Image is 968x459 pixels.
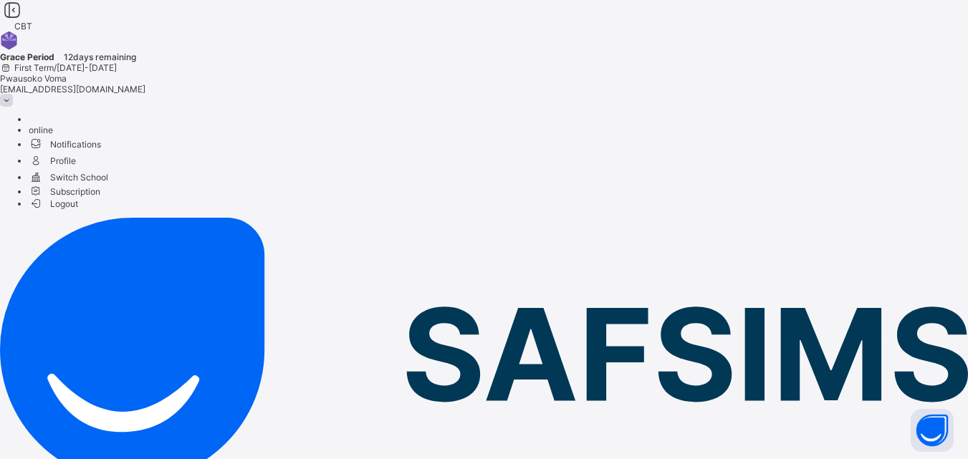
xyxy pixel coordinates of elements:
[29,197,968,209] li: dropdown-list-item-buttom-7
[29,125,53,135] span: online
[29,135,968,152] span: Notifications
[29,186,100,197] span: Subscription
[29,168,968,185] li: dropdown-list-item-text-5
[29,152,968,168] span: Profile
[14,21,32,32] span: CBT
[29,125,968,135] li: dropdown-list-item-null-2
[29,114,968,125] li: dropdown-list-item-null-0
[29,168,968,185] span: Switch School
[64,52,136,62] span: 12 days remaining
[29,152,968,168] li: dropdown-list-item-text-4
[29,185,968,197] li: dropdown-list-item-null-6
[911,409,954,452] button: Open asap
[29,135,968,152] li: dropdown-list-item-text-3
[29,196,78,211] span: Logout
